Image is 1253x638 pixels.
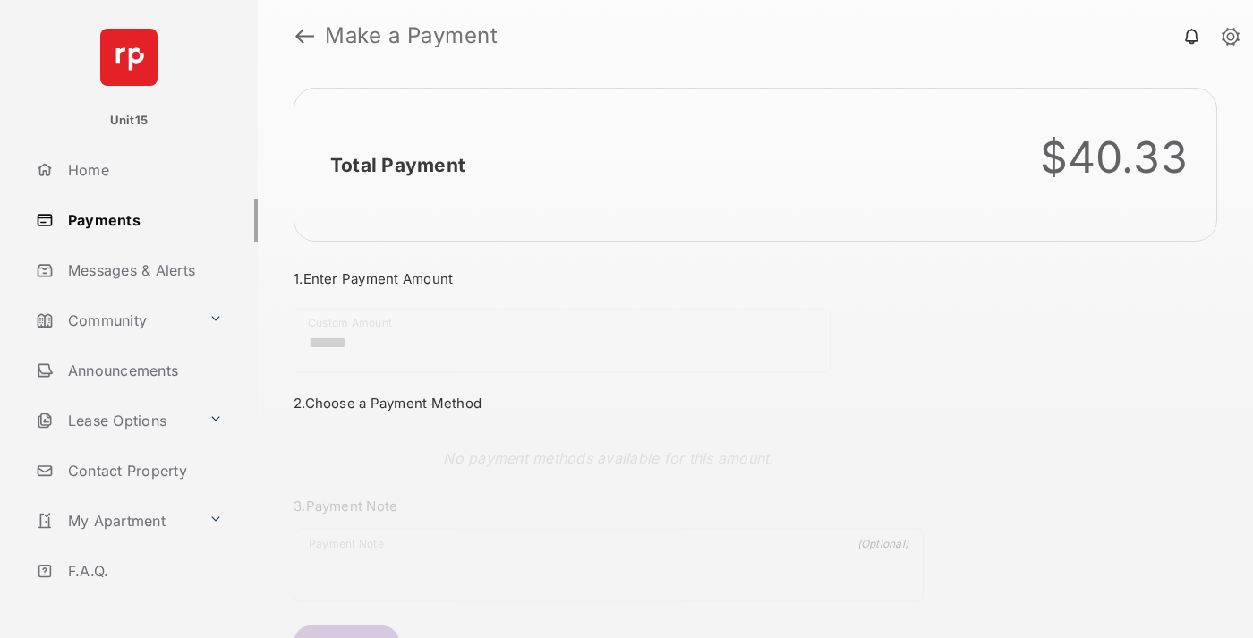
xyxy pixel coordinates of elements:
[29,149,258,191] a: Home
[325,25,498,47] strong: Make a Payment
[29,549,258,592] a: F.A.Q.
[100,29,158,86] img: svg+xml;base64,PHN2ZyB4bWxucz0iaHR0cDovL3d3dy53My5vcmcvMjAwMC9zdmciIHdpZHRoPSI2NCIgaGVpZ2h0PSI2NC...
[29,349,258,392] a: Announcements
[29,449,258,492] a: Contact Property
[29,399,201,442] a: Lease Options
[294,498,924,515] h3: 3. Payment Note
[294,395,924,412] h3: 2. Choose a Payment Method
[294,270,924,287] h3: 1. Enter Payment Amount
[110,112,149,130] p: Unit15
[1040,132,1189,183] div: $40.33
[330,154,465,176] h2: Total Payment
[29,249,258,292] a: Messages & Alerts
[29,199,258,242] a: Payments
[443,447,773,469] p: No payment methods available for this amount.
[29,499,201,542] a: My Apartment
[29,299,201,342] a: Community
